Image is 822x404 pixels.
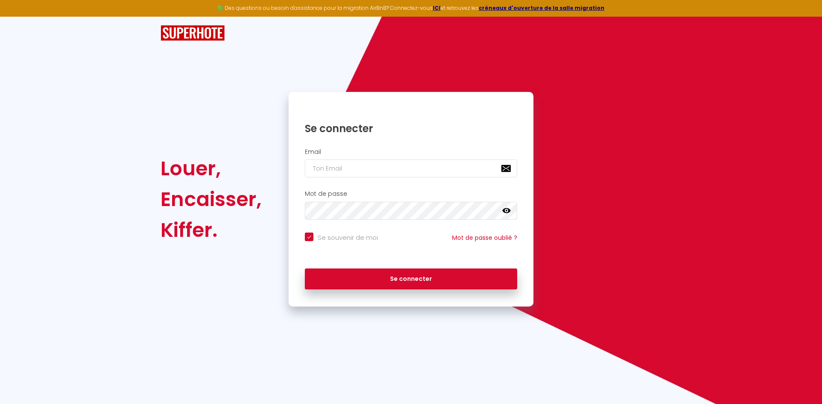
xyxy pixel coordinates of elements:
h2: Email [305,148,517,156]
a: créneaux d'ouverture de la salle migration [479,4,605,12]
a: Mot de passe oublié ? [452,233,517,242]
div: Encaisser, [161,184,262,215]
button: Se connecter [305,268,517,290]
div: Louer, [161,153,262,184]
img: SuperHote logo [161,25,225,41]
input: Ton Email [305,159,517,177]
a: ICI [433,4,441,12]
h1: Se connecter [305,122,517,135]
h2: Mot de passe [305,190,517,198]
div: Kiffer. [161,215,262,245]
